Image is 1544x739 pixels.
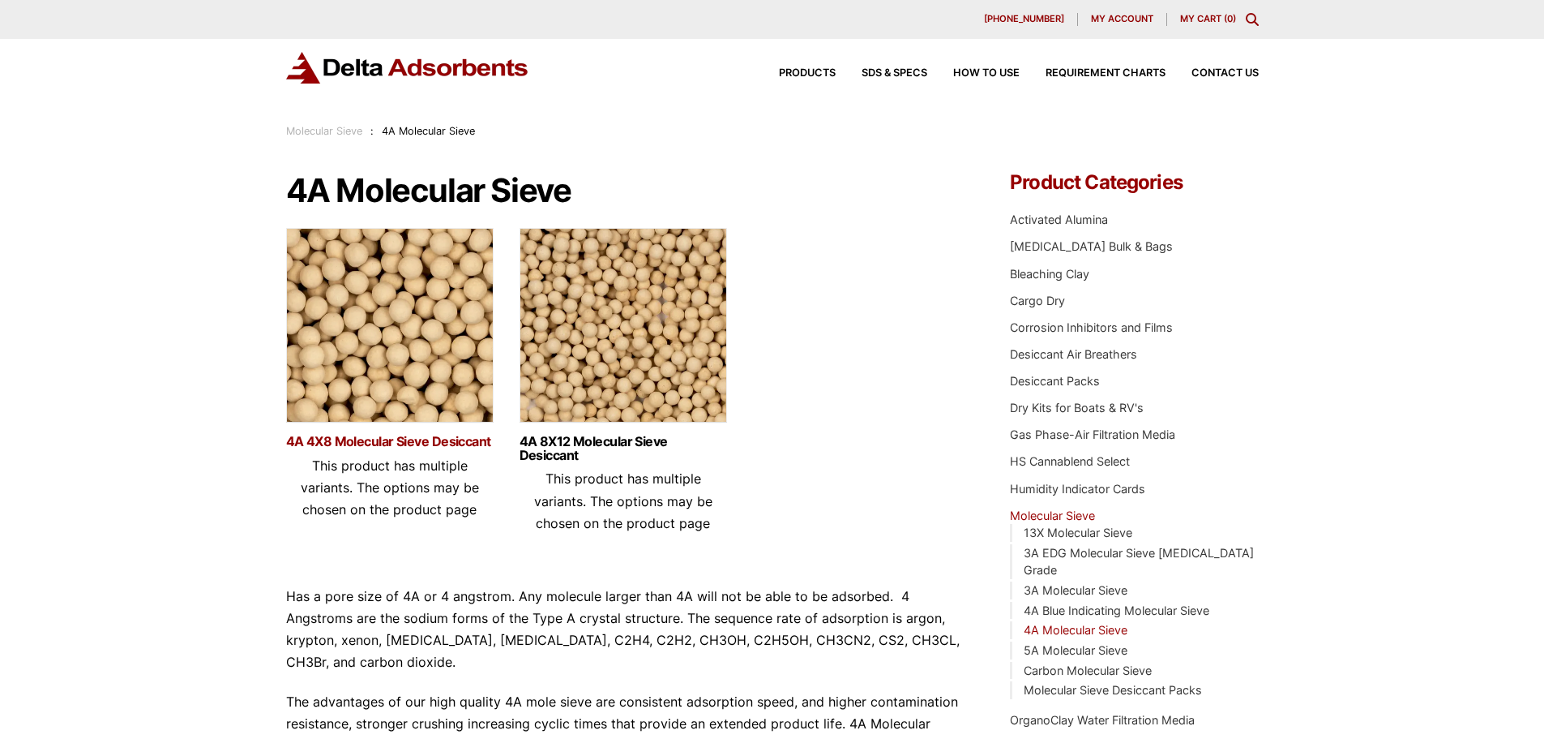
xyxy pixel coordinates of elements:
a: Desiccant Air Breathers [1010,347,1137,361]
span: [PHONE_NUMBER] [984,15,1064,24]
span: My account [1091,15,1153,24]
a: Molecular Sieve [1010,509,1095,522]
span: This product has multiple variants. The options may be chosen on the product page [534,470,712,531]
a: 4A 4X8 Molecular Sieve Desiccant [286,435,494,449]
span: : [370,125,374,137]
span: Contact Us [1191,68,1259,79]
img: Delta Adsorbents [286,52,529,84]
a: [MEDICAL_DATA] Bulk & Bags [1010,239,1173,253]
a: How to Use [927,68,1020,79]
a: Molecular Sieve Desiccant Packs [1024,683,1202,697]
a: Products [753,68,836,79]
a: SDS & SPECS [836,68,927,79]
a: My account [1078,13,1167,26]
span: SDS & SPECS [862,68,927,79]
a: Carbon Molecular Sieve [1024,664,1152,677]
div: Toggle Modal Content [1246,13,1259,26]
h4: Product Categories [1010,173,1258,192]
span: 4A Molecular Sieve [382,125,475,137]
span: How to Use [953,68,1020,79]
span: 0 [1227,13,1233,24]
a: 4A Blue Indicating Molecular Sieve [1024,604,1209,617]
a: Molecular Sieve [286,125,362,137]
a: 5A Molecular Sieve [1024,643,1127,657]
a: 4A Molecular Sieve [1024,623,1127,637]
a: 3A Molecular Sieve [1024,583,1127,597]
a: Dry Kits for Boats & RV's [1010,401,1144,415]
a: Bleaching Clay [1010,267,1089,281]
a: Desiccant Packs [1010,374,1100,388]
a: [PHONE_NUMBER] [971,13,1078,26]
a: Corrosion Inhibitors and Films [1010,320,1173,334]
a: HS Cannablend Select [1010,454,1130,468]
a: Gas Phase-Air Filtration Media [1010,428,1175,441]
span: Requirement Charts [1046,68,1165,79]
a: 3A EDG Molecular Sieve [MEDICAL_DATA] Grade [1024,546,1254,578]
span: This product has multiple variants. The options may be chosen on the product page [301,458,479,518]
h1: 4A Molecular Sieve [286,173,962,208]
a: OrganoClay Water Filtration Media [1010,713,1195,727]
a: Activated Alumina [1010,213,1108,226]
p: Has a pore size of 4A or 4 angstrom. Any molecule larger than 4A will not be able to be adsorbed.... [286,586,962,674]
a: 4A 8X12 Molecular Sieve Desiccant [520,435,727,462]
span: Products [779,68,836,79]
a: 13X Molecular Sieve [1024,526,1132,539]
a: Requirement Charts [1020,68,1165,79]
a: Humidity Indicator Cards [1010,482,1145,496]
a: Contact Us [1165,68,1259,79]
a: Cargo Dry [1010,294,1065,307]
a: My Cart (0) [1180,13,1236,24]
